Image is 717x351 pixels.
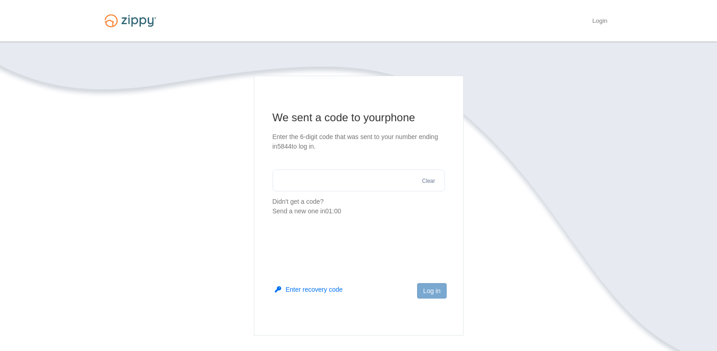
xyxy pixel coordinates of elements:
[275,285,343,294] button: Enter recovery code
[417,283,446,299] button: Log in
[273,110,445,125] h1: We sent a code to your phone
[419,177,438,186] button: Clear
[592,17,607,26] a: Login
[99,10,162,31] img: Logo
[273,206,445,216] div: Send a new one in 01:00
[273,132,445,151] p: Enter the 6-digit code that was sent to your number ending in 5844 to log in.
[273,197,445,216] p: Didn't get a code?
